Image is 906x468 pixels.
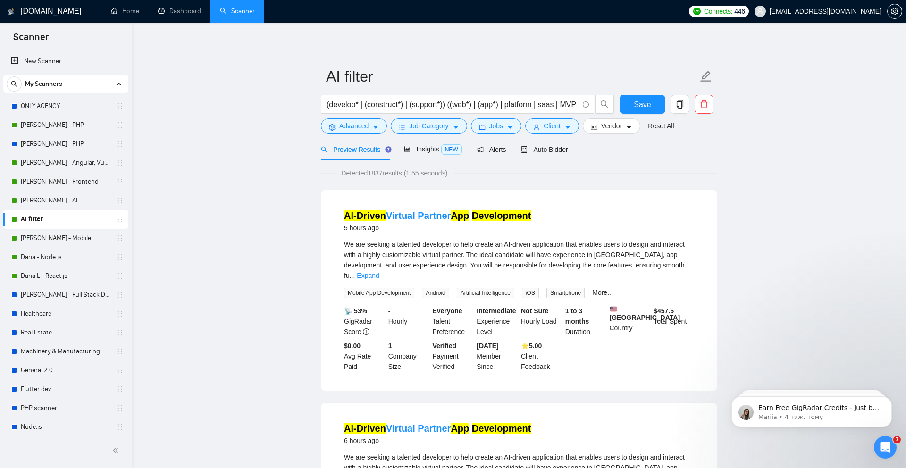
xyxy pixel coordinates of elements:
button: copy [671,95,689,114]
span: holder [116,367,124,374]
span: search [7,81,21,87]
div: Member Since [475,341,519,372]
a: ONLY AGENCY [21,97,110,116]
a: [PERSON_NAME] - Full Stack Developer [21,285,110,304]
a: Expand [357,272,379,279]
span: Mobile App Development [344,288,414,298]
span: Android [422,288,449,298]
div: Company Size [386,341,431,372]
span: holder [116,423,124,431]
iframe: Intercom live chat [874,436,897,459]
div: Avg Rate Paid [342,341,386,372]
span: 7 [893,436,901,443]
a: Daria L - React.js [21,267,110,285]
div: Hourly [386,306,431,337]
div: Duration [563,306,608,337]
span: holder [116,310,124,318]
a: searchScanner [220,7,255,15]
div: We are seeking a talented developer to help create an AI-driven application that enables users to... [344,239,694,281]
li: New Scanner [3,52,128,71]
span: user [757,8,763,15]
b: 📡 53% [344,307,367,315]
span: My Scanners [25,75,62,93]
a: Daria - Node.js [21,248,110,267]
b: Intermediate [477,307,516,315]
span: caret-down [453,124,459,131]
a: dashboardDashboard [158,7,201,15]
span: iOS [522,288,539,298]
iframe: Intercom notifications повідомлення [717,376,906,443]
a: Flutter dev [21,380,110,399]
span: Jobs [489,121,503,131]
span: robot [521,146,528,153]
span: folder [479,124,486,131]
span: search [596,100,613,109]
span: Earn Free GigRadar Credits - Just by Sharing Your Story! 💬 Want more credits for sending proposal... [41,27,163,260]
b: Not Sure [521,307,548,315]
button: barsJob Categorycaret-down [391,118,467,134]
span: 446 [734,6,745,17]
a: [PERSON_NAME] - Angular, Vue.js [21,153,110,172]
span: idcard [591,124,597,131]
button: delete [695,95,713,114]
div: Tooltip anchor [384,145,393,154]
span: Insights [404,145,461,153]
span: edit [700,70,712,83]
b: $0.00 [344,342,361,350]
span: Scanner [6,30,56,50]
a: [PERSON_NAME] - PHP [21,116,110,134]
div: Talent Preference [431,306,475,337]
span: We are seeking a talented developer to help create an AI-driven application that enables users to... [344,241,685,279]
b: [DATE] [477,342,498,350]
a: PHP scanner [21,399,110,418]
span: info-circle [583,101,589,108]
span: holder [116,253,124,261]
a: setting [887,8,902,15]
b: ⭐️ 5.00 [521,342,542,350]
span: search [321,146,327,153]
a: Real Estate [21,323,110,342]
mark: Development [472,210,531,221]
span: NEW [441,144,462,155]
span: holder [116,291,124,299]
mark: AI-Driven [344,423,386,434]
span: double-left [112,446,122,455]
span: user [533,124,540,131]
span: bars [399,124,405,131]
div: Payment Verified [431,341,475,372]
span: holder [116,140,124,148]
div: Total Spent [652,306,696,337]
span: caret-down [372,124,379,131]
b: 1 [388,342,392,350]
button: search [595,95,614,114]
span: holder [116,385,124,393]
b: $ 457.5 [654,307,674,315]
mark: App [451,423,469,434]
mark: App [451,210,469,221]
span: setting [329,124,336,131]
span: area-chart [404,146,411,152]
img: upwork-logo.png [693,8,701,15]
b: 1 to 3 months [565,307,589,325]
a: AI filter [21,210,110,229]
mark: Development [472,423,531,434]
div: Hourly Load [519,306,563,337]
span: setting [888,8,902,15]
span: delete [695,100,713,109]
a: [PERSON_NAME] - PHP [21,134,110,153]
span: caret-down [626,124,632,131]
img: 🇺🇸 [610,306,617,312]
a: Node.js [21,418,110,436]
img: logo [8,4,15,19]
span: Save [634,99,651,110]
div: 5 hours ago [344,222,531,234]
span: Detected 1837 results (1.55 seconds) [335,168,454,178]
input: Scanner name... [326,65,698,88]
a: General 2.0 [21,361,110,380]
a: [PERSON_NAME] - Mobile [21,229,110,248]
button: folderJobscaret-down [471,118,522,134]
span: caret-down [564,124,571,131]
span: Advanced [339,121,369,131]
